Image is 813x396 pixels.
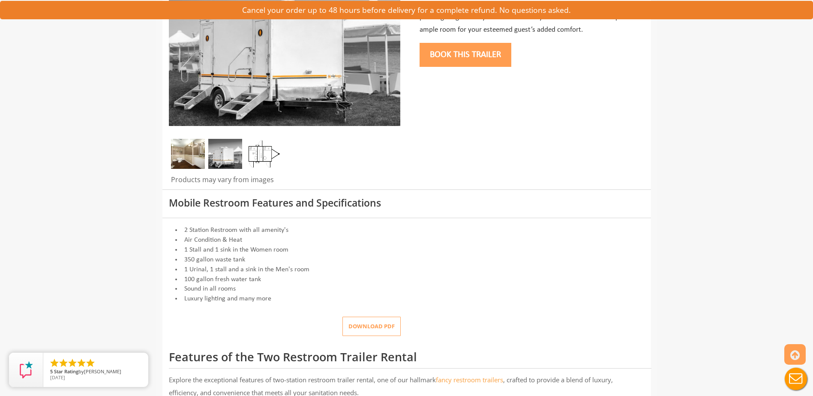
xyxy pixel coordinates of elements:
button: Live Chat [779,362,813,396]
li: 1 Stall and 1 sink in the Women room [169,245,645,255]
li:  [49,358,60,368]
span: Star Rating [54,368,78,375]
li:  [67,358,78,368]
li: Luxury lighting and many more [169,294,645,304]
span: by [50,369,141,375]
li:  [58,358,69,368]
img: Floor Plan of 2 station restroom with sink and toilet [246,139,280,169]
span: [PERSON_NAME] [84,368,121,375]
span: 5 [50,368,53,375]
li: Sound in all rooms [169,284,645,294]
li: 350 gallon waste tank [169,255,645,265]
li: 2 Station Restroom with all amenity's [169,225,645,235]
li:  [85,358,96,368]
div: Products may vary from images [169,175,400,189]
span: [DATE] [50,374,65,381]
h3: Mobile Restroom Features and Specifications [169,198,645,208]
img: Review Rating [18,361,35,378]
img: Inside of complete restroom with a stall and mirror [171,139,205,169]
img: Side view of two station restroom trailer with separate doors for males and females [208,139,242,169]
li: 1 Urinal, 1 stall and a sink in the Men's room [169,265,645,275]
button: Book this trailer [420,43,511,67]
button: Download pdf [342,317,401,336]
li: Air Condition & Heat [169,235,645,245]
a: fancy restroom trailers [436,375,503,384]
a: Download pdf [336,322,401,330]
h2: Features of the Two Restroom Trailer Rental [169,351,651,369]
li: 100 gallon fresh water tank [169,275,645,285]
li:  [76,358,87,368]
